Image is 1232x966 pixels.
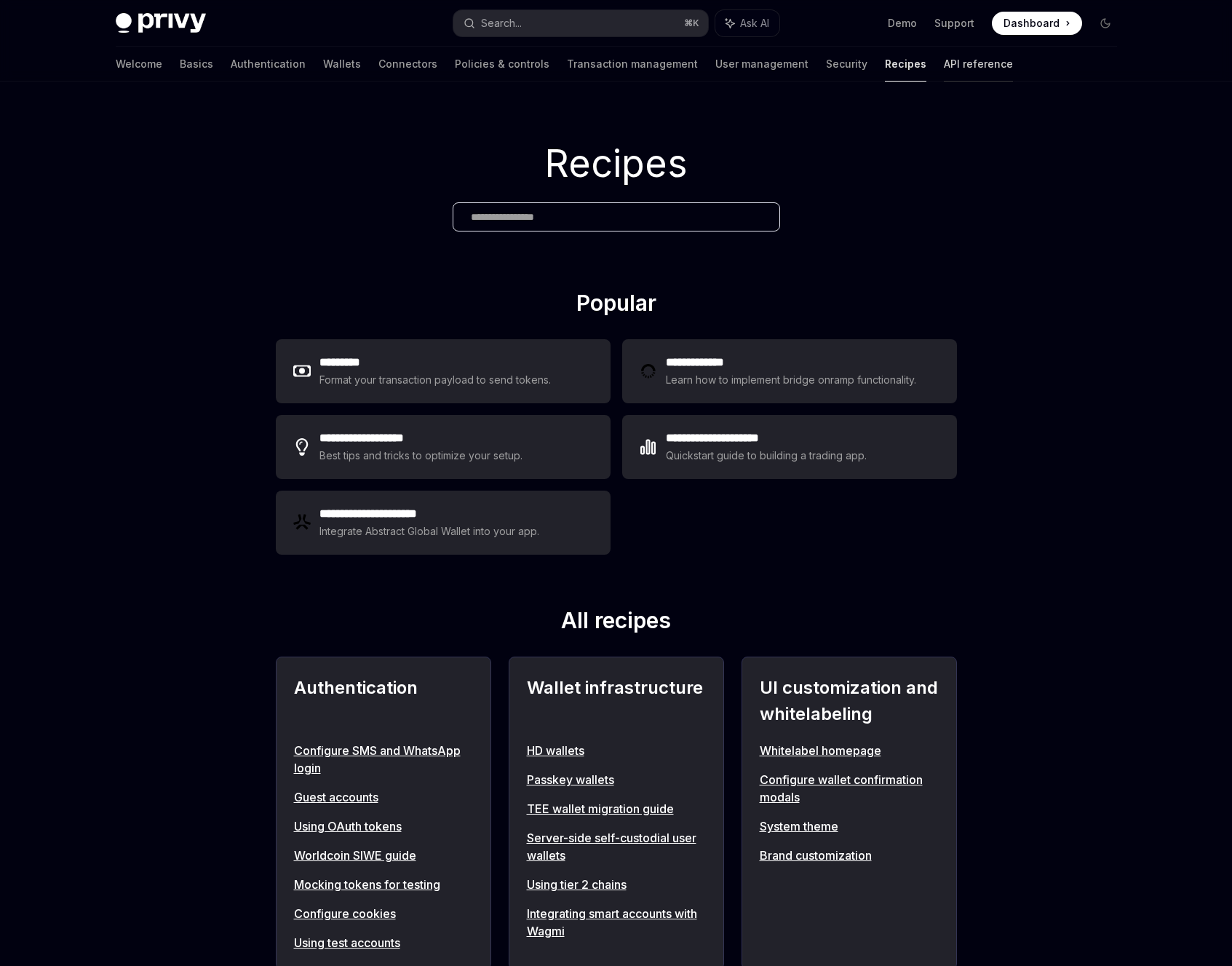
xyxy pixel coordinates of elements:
[934,16,974,31] a: Support
[294,905,473,922] a: Configure cookies
[319,371,552,389] div: Format your transaction payload to send tokens.
[294,847,473,864] a: Worldcoin SIWE guide
[527,905,706,940] a: Integrating smart accounts with Wagmi
[180,47,213,82] a: Basics
[481,15,522,32] div: Search...
[888,16,917,31] a: Demo
[231,47,306,82] a: Authentication
[323,47,361,82] a: Wallets
[453,10,708,36] button: Search...⌘K
[527,771,706,788] a: Passkey wallets
[622,339,957,403] a: **** **** ***Learn how to implement bridge onramp functionality.
[567,47,698,82] a: Transaction management
[276,607,957,639] h2: All recipes
[740,16,769,31] span: Ask AI
[319,523,541,540] div: Integrate Abstract Global Wallet into your app.
[527,675,706,727] h2: Wallet infrastructure
[826,47,867,82] a: Security
[276,290,957,322] h2: Popular
[527,876,706,893] a: Using tier 2 chains
[760,771,939,806] a: Configure wallet confirmation modals
[294,742,473,777] a: Configure SMS and WhatsApp login
[760,675,939,727] h2: UI customization and whitelabeling
[378,47,437,82] a: Connectors
[319,447,525,464] div: Best tips and tricks to optimize your setup.
[992,12,1082,35] a: Dashboard
[294,876,473,893] a: Mocking tokens for testing
[760,817,939,835] a: System theme
[294,817,473,835] a: Using OAuth tokens
[944,47,1013,82] a: API reference
[760,847,939,864] a: Brand customization
[527,742,706,759] a: HD wallets
[527,800,706,817] a: TEE wallet migration guide
[684,17,699,29] span: ⌘ K
[455,47,549,82] a: Policies & controls
[294,788,473,806] a: Guest accounts
[116,13,206,33] img: dark logo
[116,47,162,82] a: Welcome
[666,447,867,464] div: Quickstart guide to building a trading app.
[1094,12,1117,35] button: Toggle dark mode
[527,829,706,864] a: Server-side self-custodial user wallets
[294,675,473,727] h2: Authentication
[885,47,926,82] a: Recipes
[276,339,611,403] a: **** ****Format your transaction payload to send tokens.
[715,47,808,82] a: User management
[715,10,779,36] button: Ask AI
[760,742,939,759] a: Whitelabel homepage
[666,371,921,389] div: Learn how to implement bridge onramp functionality.
[294,934,473,951] a: Using test accounts
[1004,16,1060,31] span: Dashboard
